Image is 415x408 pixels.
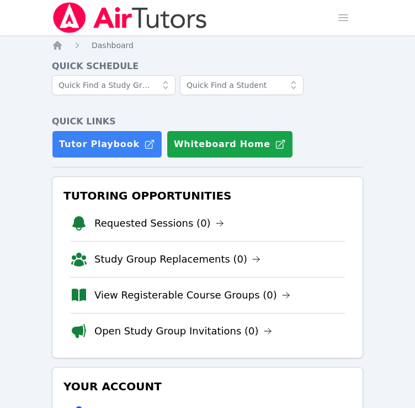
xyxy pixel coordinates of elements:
[61,186,354,206] h3: Tutoring Opportunities
[52,2,208,33] img: Air Tutors
[94,216,224,231] a: Requested Sessions (0)
[180,75,304,95] input: Quick Find a Student
[52,60,363,73] h4: Quick Schedule
[92,41,134,50] span: Dashboard
[94,252,260,267] a: Study Group Replacements (0)
[94,287,290,303] a: View Registerable Course Groups (0)
[52,75,175,95] input: Quick Find a Study Group
[167,130,293,158] button: Whiteboard Home
[94,323,272,339] a: Open Study Group Invitations (0)
[52,130,162,158] a: Tutor Playbook
[61,376,354,396] h3: Your Account
[52,40,363,51] nav: Breadcrumb
[52,115,363,128] h4: Quick Links
[92,40,134,51] a: Dashboard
